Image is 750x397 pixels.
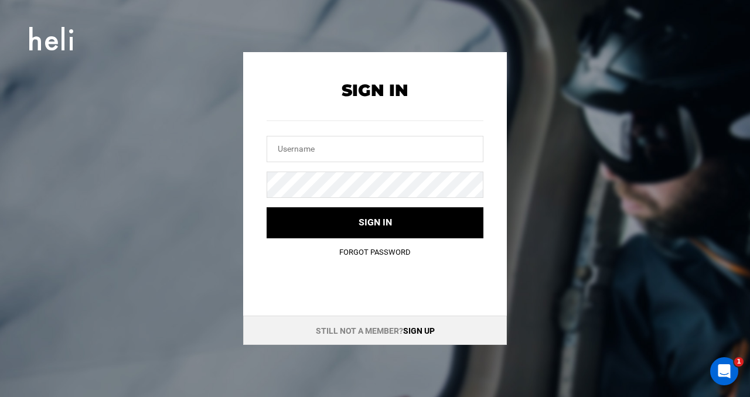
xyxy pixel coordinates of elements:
a: Sign up [403,326,435,336]
h2: Sign In [267,81,483,100]
a: Forgot Password [339,248,411,256]
button: Sign in [267,207,483,238]
span: 1 [734,357,744,367]
iframe: Intercom live chat [710,357,738,385]
div: Still not a member? [243,316,507,345]
input: Username [267,136,483,162]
